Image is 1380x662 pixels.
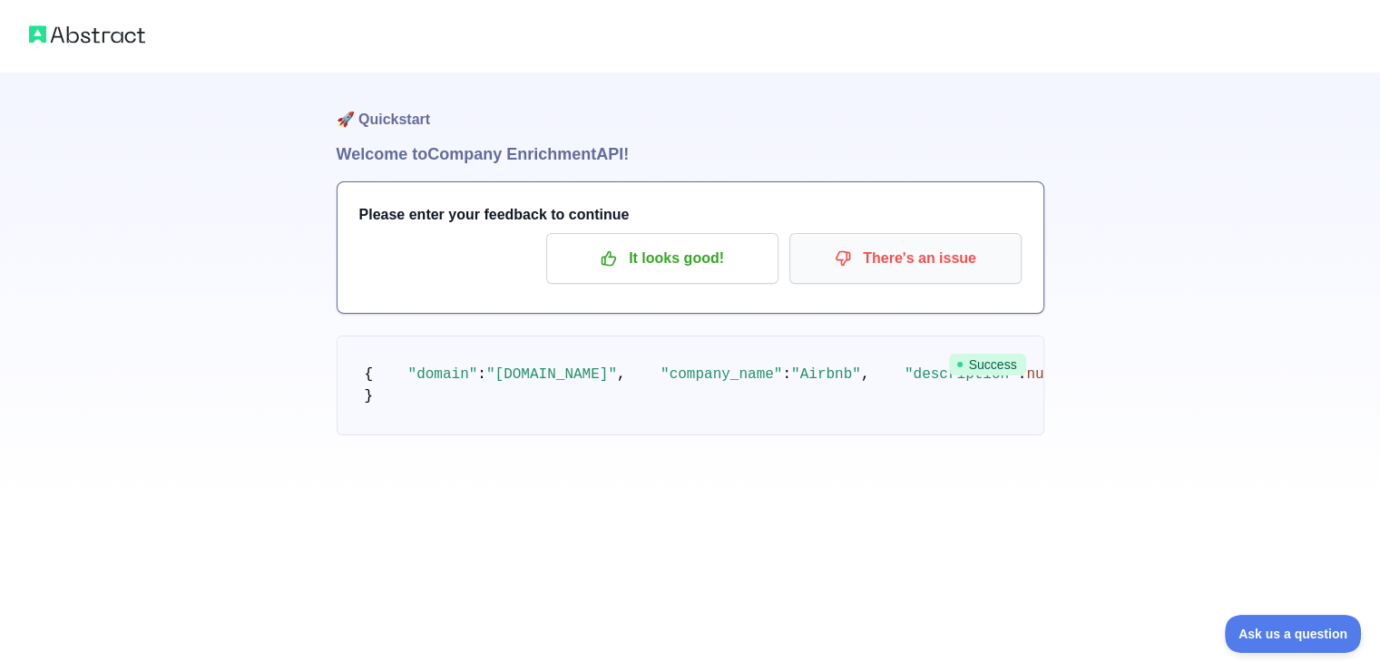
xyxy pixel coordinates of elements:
[861,366,870,383] span: ,
[477,366,486,383] span: :
[365,366,374,383] span: {
[337,141,1044,167] h1: Welcome to Company Enrichment API!
[359,204,1022,226] h3: Please enter your feedback to continue
[546,233,778,284] button: It looks good!
[905,366,1018,383] span: "description"
[1026,366,1061,383] span: null
[560,243,765,274] p: It looks good!
[789,233,1022,284] button: There's an issue
[617,366,626,383] span: ,
[1225,615,1362,653] iframe: Toggle Customer Support
[782,366,791,383] span: :
[661,366,782,383] span: "company_name"
[29,22,145,47] img: Abstract logo
[486,366,617,383] span: "[DOMAIN_NAME]"
[949,354,1026,375] span: Success
[803,243,1008,274] p: There's an issue
[408,366,478,383] span: "domain"
[791,366,861,383] span: "Airbnb"
[337,73,1044,141] h1: 🚀 Quickstart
